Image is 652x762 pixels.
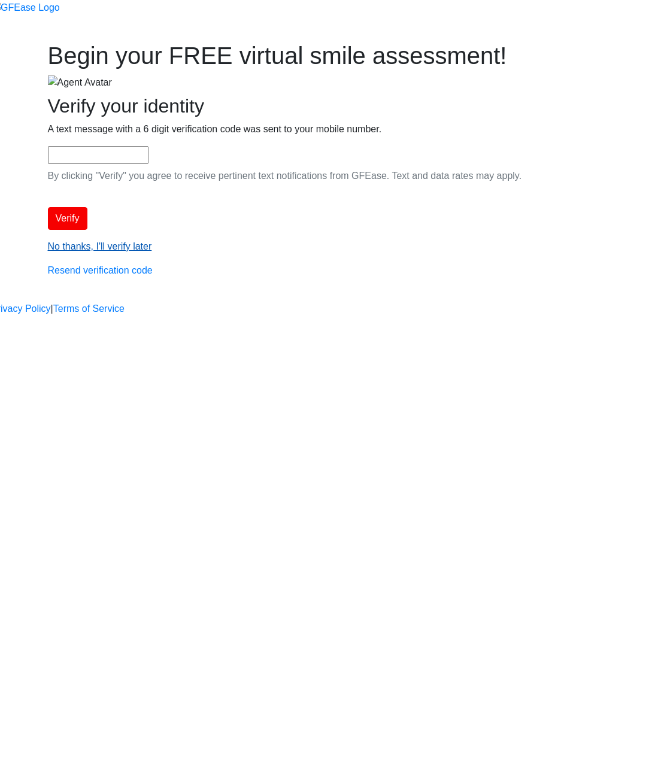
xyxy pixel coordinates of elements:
[48,122,605,136] p: A text message with a 6 digit verification code was sent to your mobile number.
[48,241,152,251] a: No thanks, I'll verify later
[48,75,112,90] img: Agent Avatar
[48,207,87,230] button: Verify
[53,302,125,316] a: Terms of Service
[48,41,605,70] h1: Begin your FREE virtual smile assessment!
[51,302,53,316] a: |
[48,265,153,275] a: Resend verification code
[48,169,605,183] p: By clicking "Verify" you agree to receive pertinent text notifications from GFEase. Text and data...
[48,95,605,117] h2: Verify your identity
